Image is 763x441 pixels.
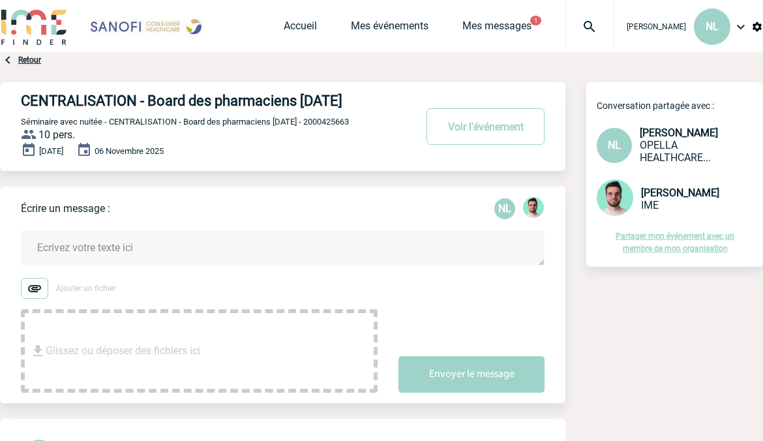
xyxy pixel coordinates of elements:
[597,100,763,111] p: Conversation partagée avec :
[616,232,734,253] a: Partager mon événement avec un membre de mon organisation
[530,16,541,25] button: 1
[462,20,531,38] a: Mes messages
[597,179,633,216] img: 121547-2.png
[30,343,46,359] img: file_download.svg
[608,139,621,151] span: NL
[21,117,349,127] span: Séminaire avec nuitée - CENTRALISATION - Board des pharmaciens [DATE] - 2000425663
[21,93,376,109] h4: CENTRALISATION - Board des pharmaciens [DATE]
[56,284,116,293] span: Ajouter un fichier
[641,199,659,211] span: IME
[21,202,110,215] p: Écrire un message :
[494,198,515,219] p: NL
[46,318,200,384] span: Glissez ou déposer des fichiers ici
[351,20,428,38] a: Mes événements
[641,187,719,199] span: [PERSON_NAME]
[523,197,544,220] div: Benjamin ROLAND
[284,20,317,38] a: Accueil
[640,139,711,164] span: OPELLA HEALTHCARE FRANCE SAS
[627,22,686,31] span: [PERSON_NAME]
[95,146,164,156] span: 06 Novembre 2025
[640,127,718,139] span: [PERSON_NAME]
[523,197,544,218] img: 121547-2.png
[38,129,75,141] span: 10 pers.
[398,356,545,393] button: Envoyer le message
[426,108,545,145] button: Voir l'événement
[494,198,515,219] div: Nadia LOUZANI
[706,20,719,33] span: NL
[18,55,41,65] a: Retour
[39,146,63,156] span: [DATE]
